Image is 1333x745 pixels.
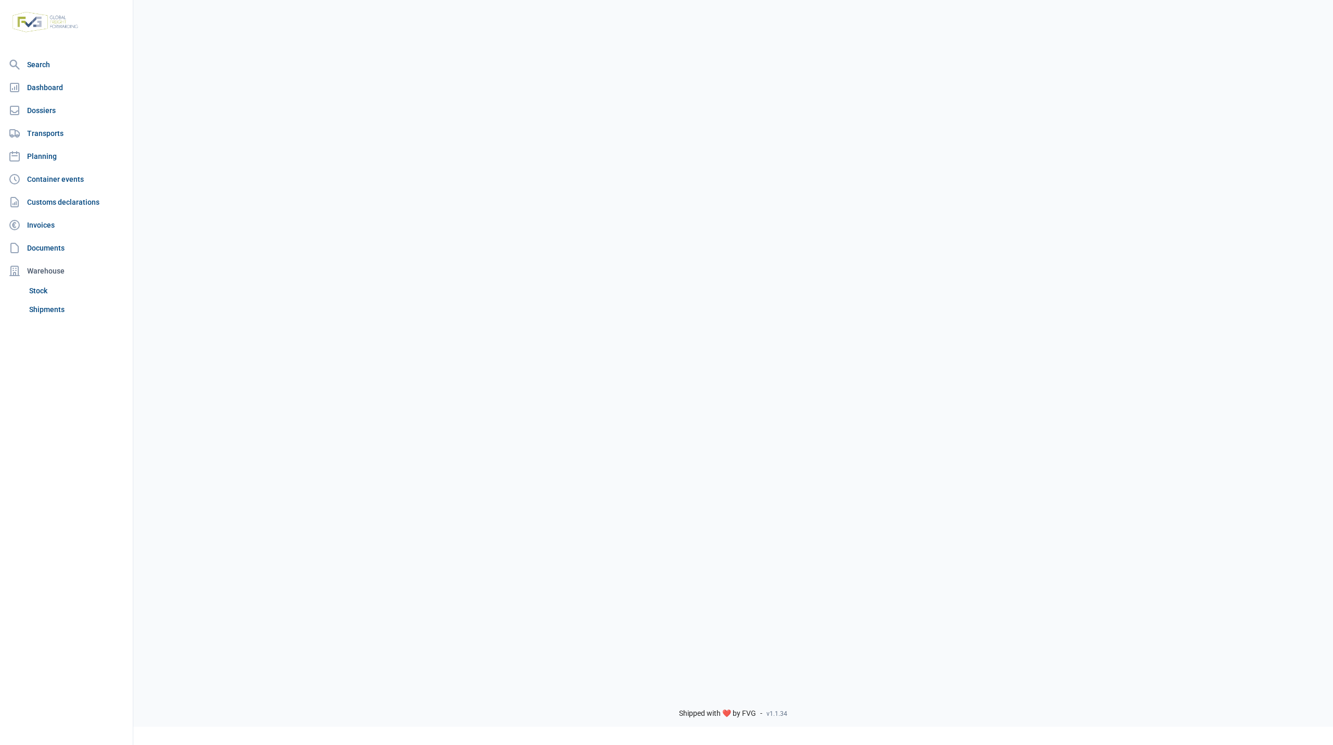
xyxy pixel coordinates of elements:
div: Warehouse [4,260,129,281]
a: Documents [4,238,129,258]
a: Dashboard [4,77,129,98]
a: Planning [4,146,129,167]
a: Stock [25,281,129,300]
a: Search [4,54,129,75]
a: Customs declarations [4,192,129,213]
a: Shipments [25,300,129,319]
a: Invoices [4,215,129,235]
span: v1.1.34 [766,710,787,718]
img: FVG - Global freight forwarding [8,8,82,36]
span: Shipped with ❤️ by FVG [679,709,756,718]
a: Container events [4,169,129,190]
a: Dossiers [4,100,129,121]
span: - [760,709,762,718]
a: Transports [4,123,129,144]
